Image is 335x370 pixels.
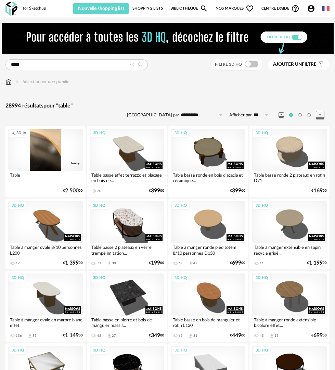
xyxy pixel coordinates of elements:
div: € 00 [230,189,245,193]
span: Magnify icon [200,4,208,13]
div: Table à manger ronde extensible bicolore effet... [252,316,327,329]
div: € 00 [149,189,164,193]
div: 47 [193,261,197,265]
div: 45 [260,334,264,338]
div: € 00 [63,261,83,265]
span: Download icon [27,333,33,339]
a: 3D HQ Table basse effet terrazzo et placage en bois de... 20 €39900 [87,126,167,197]
div: 3D HQ [90,346,108,355]
a: 3D HQ Table à manger ronde pied totem 8/10 personnes D150 69 Download icon 47 €69900 [168,199,248,269]
img: svg+xml;base64,PHN2ZyB3aWR0aD0iMTYiIGhlaWdodD0iMTYiIHZpZXdCb3g9IjAgMCAxNiAxNiIgZmlsbD0ibm9uZSIgeG... [14,78,20,85]
div: for Sketchup [23,6,46,11]
div: 71 [97,261,101,265]
div: 156 [16,334,22,338]
a: 3D HQ Table à manger ovale en marbre blanc effet... 156 Download icon 89 €1 14900 [5,271,86,342]
div: € 00 [230,333,245,338]
div: Table à manger ovale 8/10 personnes L200 [8,243,83,257]
div: Sélectionner une famille [14,78,69,85]
span: 1 149 [65,333,79,338]
span: Nos marques [216,3,254,14]
span: 399 [151,189,160,193]
div: 20 [97,189,101,193]
div: Table basse ronde en bois d'acacia et céramique... [171,171,246,184]
div: 63 [179,334,183,338]
span: Filtre 3D HQ [215,62,242,66]
div: 3D HQ [171,129,190,138]
div: € 00 [307,261,327,265]
a: 3D HQ Table basse en bois de manguier et rotin L130 63 Download icon 31 €44900 [168,271,248,342]
span: Ajouter un [273,62,302,67]
div: 17 [16,261,20,265]
span: Download icon [269,333,274,339]
div: € 00 [311,333,327,338]
div: € 00 [63,189,83,193]
div: Table à manger extensible en sapin recyclé grisé... [252,243,327,257]
span: Centre d'aideHelp Circle Outline icon [261,4,299,13]
div: € 00 [149,333,164,338]
img: svg+xml;base64,PHN2ZyB3aWR0aD0iMTYiIGhlaWdodD0iMTciIHZpZXdCb3g9IjAgMCAxNiAxNyIgZmlsbD0ibm9uZSIgeG... [5,78,12,85]
div: Table à manger ronde pied totem 8/10 personnes D150 [171,243,246,257]
span: 699 [232,261,241,265]
span: 1 399 [65,261,79,265]
div: 69 [179,261,183,265]
div: Table basse ronde 2 plateaux en rotin D71 [252,171,327,184]
div: 3D HQ [9,202,27,210]
span: 199 [151,261,160,265]
div: 3D HQ [253,202,271,210]
span: Download icon [107,261,112,266]
a: 3D HQ Table basse ronde en bois d'acacia et céramique... €39900 [168,126,248,197]
a: 3D HQ Table à manger ovale 8/10 personnes L200 17 €1 39900 [5,199,86,269]
button: Ajouter unfiltre Filter icon [268,59,330,70]
a: 3D HQ Table basse 2 plateaux en verre trempé imitation... 71 Download icon 30 €19900 [87,199,167,269]
div: 3D HQ [253,129,271,138]
div: 3D HQ [253,274,271,282]
span: Account Circle icon [307,4,318,13]
span: 169 [313,189,323,193]
div: 3D HQ [171,274,190,282]
a: 3D HQ Table basse ronde 2 plateaux en rotin D71 €16900 [249,126,330,197]
span: Heart Outline icon [246,4,254,13]
span: 2 500 [65,189,79,193]
div: 3D HQ [90,202,108,210]
label: [GEOGRAPHIC_DATA] par [127,112,179,118]
a: BibliothèqueMagnify icon [170,3,208,14]
div: 48 [97,334,101,338]
a: 3D HQ Table à manger ronde extensible bicolore effet... 45 Download icon 15 €69900 [249,271,330,342]
div: 3D HQ [171,202,190,210]
div: 27 [112,334,116,338]
span: 449 [232,333,241,338]
div: 3D HQ [90,274,108,282]
a: 3D HQ Table à manger extensible en sapin recyclé grisé... 11 €1 19900 [249,199,330,269]
div: Table [8,171,83,184]
div: € 00 [230,261,245,265]
div: € 00 [149,261,164,265]
img: OXP [5,2,17,16]
div: 11 [260,261,264,265]
div: 31 [193,334,197,338]
label: Afficher par [229,112,252,118]
div: 3D HQ [253,346,271,355]
div: 89 [33,334,37,338]
span: 399 [232,189,241,193]
span: pour "table" [43,103,73,109]
span: Download icon [107,333,112,339]
div: Table à manger ovale en marbre blanc effet... [8,316,83,329]
span: 349 [151,333,160,338]
a: Shopping Lists [132,3,163,14]
div: 3D HQ [171,346,190,355]
a: Creation icon 3D IA Table €2 50000 [5,126,86,197]
span: 699 [313,333,323,338]
div: Table basse en bois de manguier et rotin L130 [171,316,246,329]
div: Table basse 2 plateaux en verre trempé imitation... [90,243,164,257]
button: Nouvelle shopping list [73,3,129,14]
div: Table basse effet terrazzo et placage en bois de... [90,171,164,184]
div: 30 [112,261,116,265]
span: 3D IA [16,131,26,136]
div: 3D HQ [9,274,27,282]
a: 3D HQ Table basse en pierre et bois de manguier massif... 48 Download icon 27 €34900 [87,271,167,342]
div: € 00 [311,189,327,193]
span: Filter icon [317,62,324,67]
img: FILTRE%20HQ%20NEW_V1%20(4).gif [2,23,334,54]
span: filtre [273,62,317,67]
div: 3D HQ [9,346,27,355]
